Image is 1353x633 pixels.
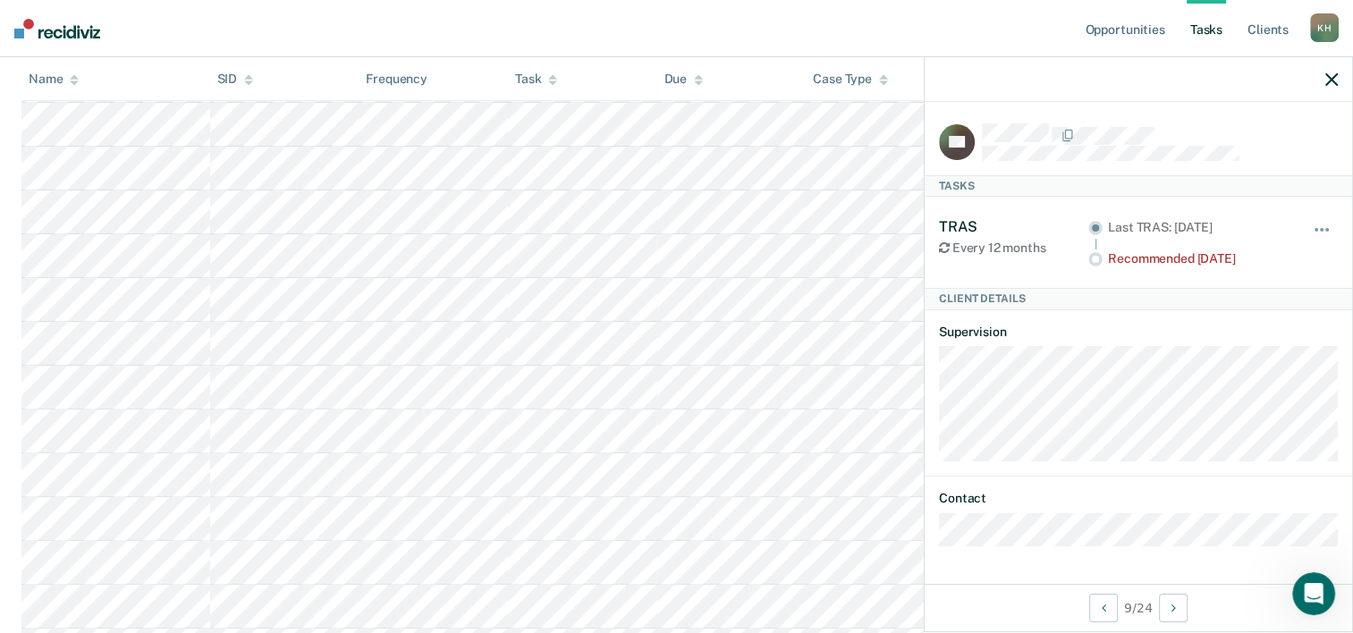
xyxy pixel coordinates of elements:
[1108,251,1288,266] div: Recommended [DATE]
[1159,594,1188,622] button: Next Client
[217,72,254,87] div: SID
[939,325,1338,340] dt: Supervision
[308,29,340,61] div: Close
[238,513,300,526] span: Messages
[366,72,427,87] div: Frequency
[1292,572,1335,615] iframe: Intercom live chat
[925,584,1352,631] div: 9 / 24
[179,468,358,540] button: Messages
[813,72,888,87] div: Case Type
[939,491,1338,506] dt: Contact
[29,72,79,87] div: Name
[939,218,1088,235] div: TRAS
[1089,594,1118,622] button: Previous Client
[36,188,322,218] p: How can we help?
[925,175,1352,197] div: Tasks
[36,127,322,188] p: Hi [PERSON_NAME] 👋
[925,288,1352,309] div: Client Details
[939,241,1088,256] div: Every 12 months
[515,72,557,87] div: Task
[1310,13,1339,42] div: K H
[243,29,279,64] div: Profile image for Krysty
[14,19,100,38] img: Recidiviz
[18,241,340,290] div: Send us a message
[1108,220,1288,235] div: Last TRAS: [DATE]
[664,72,704,87] div: Due
[69,513,109,526] span: Home
[36,34,134,63] img: logo
[37,256,299,274] div: Send us a message
[209,29,245,64] img: Profile image for Kim
[175,29,211,64] img: Profile image for Rajan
